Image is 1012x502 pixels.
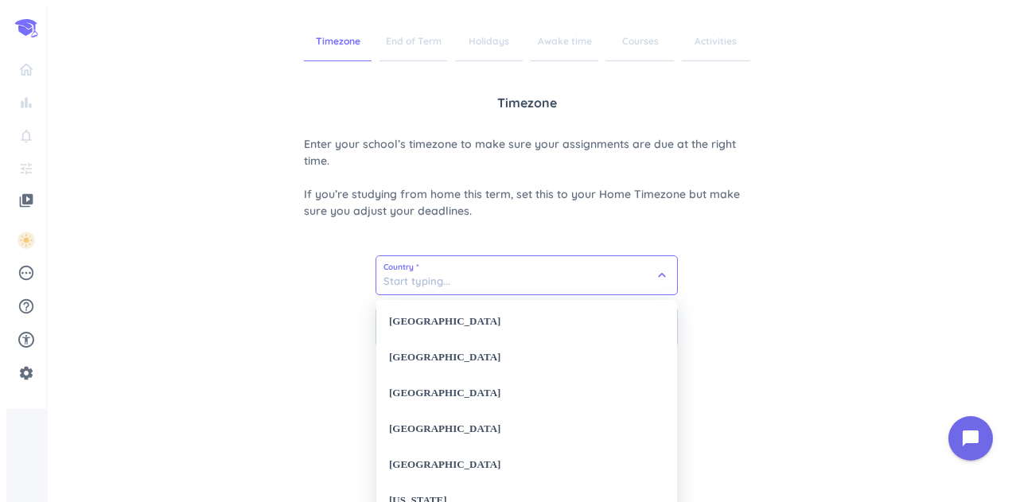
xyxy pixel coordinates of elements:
span: Awake time [531,22,598,61]
div: [GEOGRAPHIC_DATA] [376,447,677,483]
div: [GEOGRAPHIC_DATA] [376,411,677,447]
span: End of Term [379,22,447,61]
span: Activities [682,22,749,61]
div: [GEOGRAPHIC_DATA] [376,304,677,340]
span: Enter your school’s timezone to make sure your assignments are due at the right time. If you’re s... [304,136,749,220]
div: [GEOGRAPHIC_DATA] [376,340,677,376]
i: help_outline [18,298,35,315]
span: Timezone [304,22,372,61]
span: Timezone [497,93,557,112]
i: pending [18,264,35,282]
span: Holidays [455,22,523,61]
i: video_library [18,193,34,208]
input: Start typing... [376,256,677,294]
span: Country * [383,263,670,271]
span: Courses [606,22,674,61]
i: keyboard_arrow_down [654,267,670,283]
a: settings [13,360,40,386]
div: [GEOGRAPHIC_DATA] [376,376,677,411]
i: settings [18,365,34,381]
